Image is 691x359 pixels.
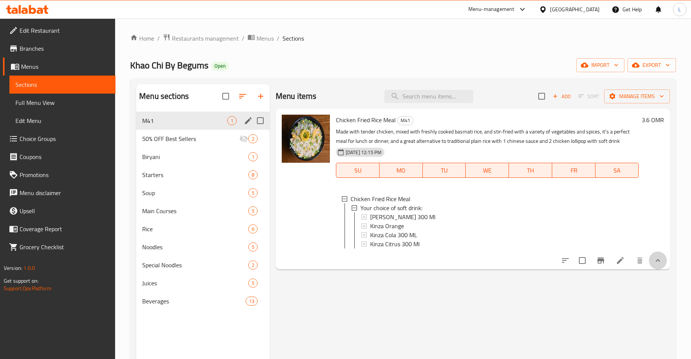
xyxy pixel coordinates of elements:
span: 13 [246,298,257,305]
span: [PERSON_NAME] 300 Ml [370,212,436,221]
span: Select all sections [218,88,234,104]
a: Home [130,34,154,43]
a: Grocery Checklist [3,238,115,256]
nav: Menu sections [136,109,270,313]
div: M411edit [136,112,270,130]
div: Open [211,62,229,71]
span: 1 [249,153,257,161]
span: [DATE] 12:15 PM [343,149,384,156]
span: Branches [20,44,109,53]
span: Select to update [574,253,590,268]
li: / [242,34,245,43]
button: Manage items [604,89,670,103]
div: Noodles [142,242,248,251]
span: Add item [550,91,574,102]
span: M41 [142,116,227,125]
span: Biryani [142,152,248,161]
span: 8 [249,171,257,179]
span: M41 [398,116,413,125]
a: Menu disclaimer [3,184,115,202]
span: Juices [142,279,248,288]
span: 6 [249,226,257,233]
a: Menus [248,33,274,43]
input: search [384,90,473,103]
span: Sections [282,34,304,43]
a: Coverage Report [3,220,115,238]
span: import [582,61,618,70]
nav: breadcrumb [130,33,676,43]
li: / [277,34,279,43]
div: items [248,134,258,143]
span: 5 [249,208,257,215]
a: Branches [3,39,115,58]
a: Choice Groups [3,130,115,148]
a: Full Menu View [9,94,115,112]
div: Noodles5 [136,238,270,256]
div: 50% OFF Best Sellers2 [136,130,270,148]
div: Menu-management [468,5,515,14]
span: Main Courses [142,206,248,215]
div: items [248,224,258,233]
span: Kinza Citrus 300 Ml [370,239,420,248]
span: Promotions [20,170,109,179]
div: Biryani1 [136,148,270,166]
button: TU [423,163,466,178]
div: items [248,261,258,270]
span: Chicken Fried Rice Meal [351,194,410,203]
div: items [227,116,237,125]
span: Add [551,92,572,101]
button: SU [336,163,380,178]
div: Starters8 [136,166,270,184]
span: Sort sections [234,87,252,105]
a: Sections [9,76,115,94]
span: Menu disclaimer [20,188,109,197]
div: Starters [142,170,248,179]
button: FR [552,163,595,178]
button: TH [509,163,552,178]
span: 2 [249,135,257,142]
span: Version: [4,263,22,273]
h6: 3.6 OMR [642,115,664,125]
span: Kinza Orange [370,221,404,230]
span: Select section first [574,91,604,102]
a: Edit Restaurant [3,21,115,39]
a: Menus [3,58,115,76]
span: Soup [142,188,248,197]
img: Chicken Fried Rice Meal [282,115,330,163]
span: Coverage Report [20,224,109,233]
div: items [248,206,258,215]
div: items [248,152,258,161]
div: Juices5 [136,274,270,292]
span: SA [598,165,636,176]
span: 50% OFF Best Sellers [142,134,239,143]
div: Rice6 [136,220,270,238]
span: Grocery Checklist [20,242,109,251]
div: Soup5 [136,184,270,202]
span: WE [469,165,506,176]
span: Rice [142,224,248,233]
span: 5 [249,244,257,251]
div: items [248,188,258,197]
svg: Show Choices [653,256,662,265]
span: Open [211,63,229,69]
div: items [248,170,258,179]
a: Upsell [3,202,115,220]
span: 5 [249,280,257,287]
span: 1.0.0 [23,263,35,273]
span: Sections [15,80,109,89]
button: WE [466,163,509,178]
button: edit [243,115,254,126]
span: Coupons [20,152,109,161]
div: items [248,279,258,288]
p: Made with tender chicken, mixed with freshly cooked basmati rice, and stir-fried with a variety o... [336,127,639,146]
h2: Menu items [276,91,317,102]
div: [GEOGRAPHIC_DATA] [550,5,600,14]
span: Edit Restaurant [20,26,109,35]
button: MO [380,163,423,178]
span: 1 [228,117,236,124]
